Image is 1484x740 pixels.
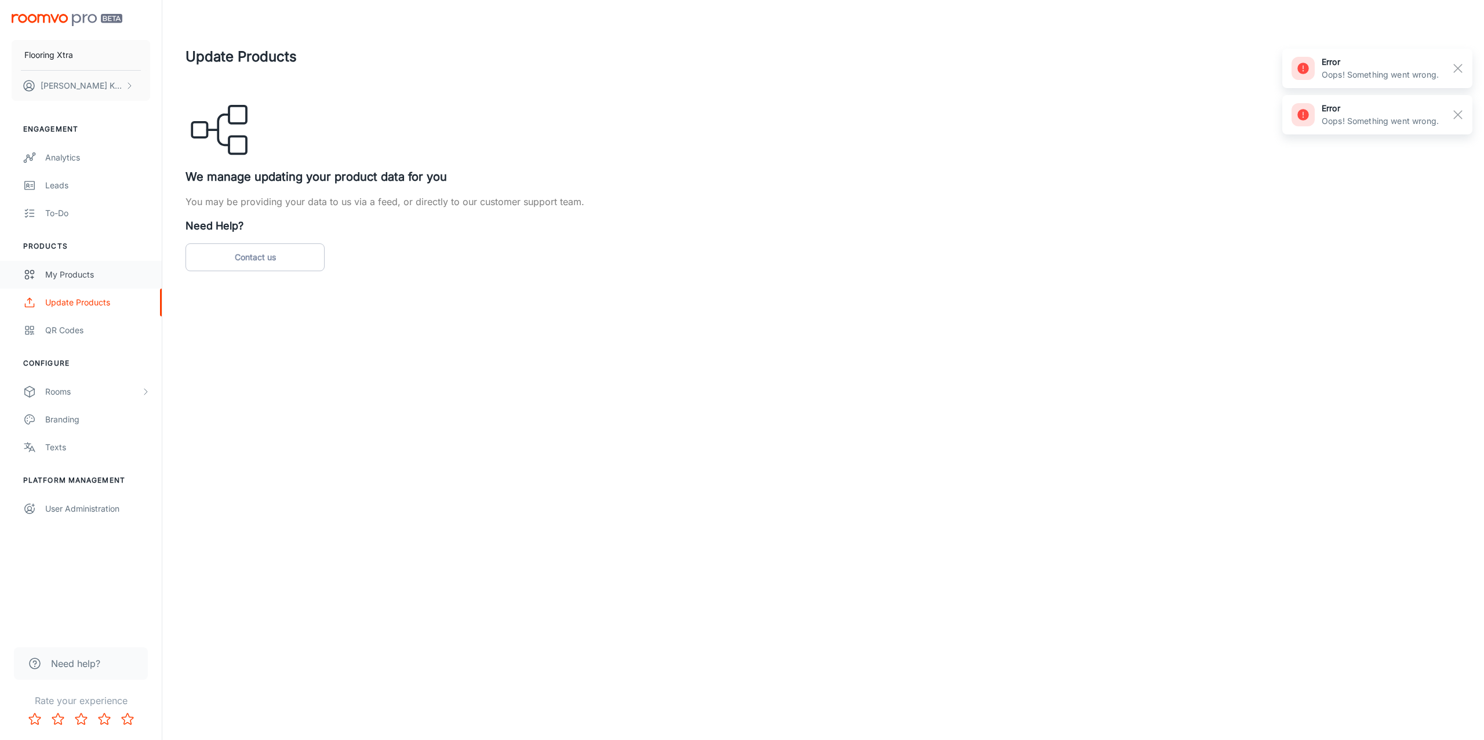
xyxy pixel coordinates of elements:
p: [PERSON_NAME] Khurana [41,79,122,92]
div: Update Products [45,296,150,309]
img: Roomvo PRO Beta [12,14,122,26]
div: Analytics [45,151,150,164]
h6: error [1322,102,1439,115]
button: Flooring Xtra [12,40,150,70]
p: Oops! Something went wrong. [1322,115,1439,127]
h5: We manage updating your product data for you [185,168,1461,185]
div: To-do [45,207,150,220]
p: You may be providing your data to us via a feed, or directly to our customer support team. [185,195,1461,209]
h6: error [1322,56,1439,68]
p: Flooring Xtra [24,49,73,61]
div: Leads [45,179,150,192]
h4: Update Products [185,46,1461,67]
div: My Products [45,268,150,281]
h6: Need Help? [185,218,1461,234]
p: Oops! Something went wrong. [1322,68,1439,81]
button: [PERSON_NAME] Khurana [12,71,150,101]
a: Contact us [185,243,325,271]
